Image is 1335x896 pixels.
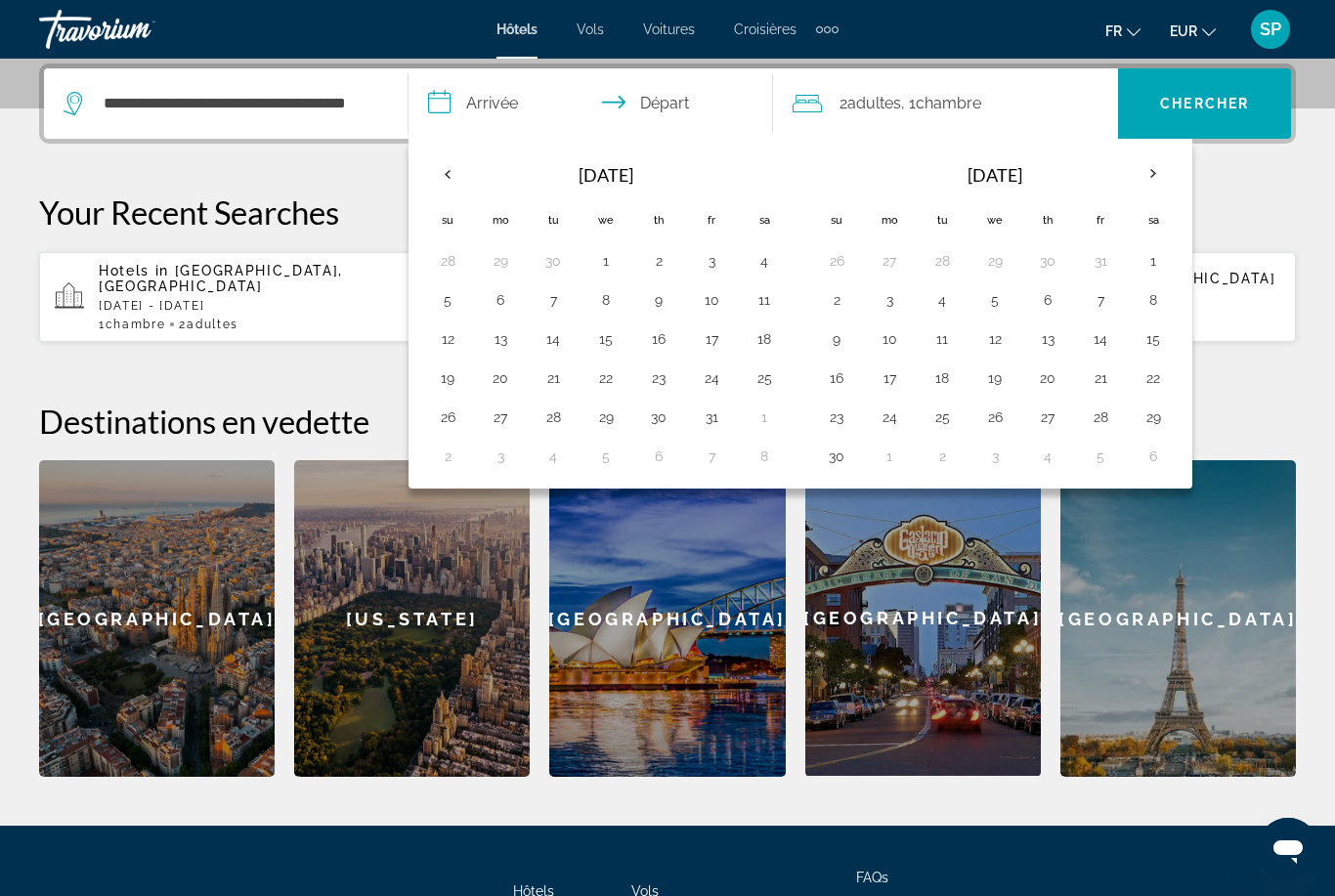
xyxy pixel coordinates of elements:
[1138,247,1169,275] button: Day 1
[590,443,622,470] button: Day 5
[1138,404,1169,431] button: Day 29
[926,404,958,431] button: Day 25
[1032,325,1063,353] button: Day 13
[847,94,901,112] span: Adultes
[1105,23,1122,39] span: fr
[39,192,1296,232] p: Your Recent Searches
[1245,9,1296,50] button: User Menu
[979,247,1011,275] button: Day 29
[577,21,604,37] a: Vols
[821,364,852,392] button: Day 16
[874,286,905,314] button: Day 3
[643,286,674,314] button: Day 9
[294,460,530,777] a: [US_STATE]
[926,247,958,275] button: Day 28
[1085,364,1116,392] button: Day 21
[1032,443,1063,470] button: Day 4
[99,263,169,278] span: Hotels in
[538,364,569,392] button: Day 21
[696,443,727,470] button: Day 7
[805,460,1041,776] div: [GEOGRAPHIC_DATA]
[485,286,516,314] button: Day 6
[432,286,463,314] button: Day 5
[643,21,695,37] span: Voitures
[179,318,237,331] span: 2
[1127,151,1180,196] button: Next month
[432,404,463,431] button: Day 26
[749,325,780,353] button: Day 18
[1260,20,1281,39] span: SP
[590,325,622,353] button: Day 15
[106,318,166,331] span: Chambre
[1032,286,1063,314] button: Day 6
[749,286,780,314] button: Day 11
[1085,286,1116,314] button: Day 7
[187,318,238,331] span: Adultes
[474,151,738,198] th: [DATE]
[874,247,905,275] button: Day 27
[696,325,727,353] button: Day 17
[821,443,852,470] button: Day 30
[485,404,516,431] button: Day 27
[773,68,1118,139] button: Travelers: 2 adults, 0 children
[979,286,1011,314] button: Day 5
[874,325,905,353] button: Day 10
[432,364,463,392] button: Day 19
[643,404,674,431] button: Day 30
[409,68,773,139] button: Check in and out dates
[1032,404,1063,431] button: Day 27
[549,460,785,777] a: [GEOGRAPHIC_DATA]
[496,21,538,37] a: Hôtels
[821,404,852,431] button: Day 23
[749,443,780,470] button: Day 8
[39,4,235,55] a: Travorium
[1138,286,1169,314] button: Day 8
[485,364,516,392] button: Day 20
[643,443,674,470] button: Day 6
[821,286,852,314] button: Day 2
[874,443,905,470] button: Day 1
[926,286,958,314] button: Day 4
[39,460,275,777] a: [GEOGRAPHIC_DATA]
[696,364,727,392] button: Day 24
[926,364,958,392] button: Day 18
[734,21,797,37] span: Croisières
[99,318,165,331] span: 1
[1118,68,1291,139] button: Chercher
[44,68,1291,139] div: Search widget
[1170,23,1197,39] span: EUR
[432,247,463,275] button: Day 28
[1257,818,1319,880] iframe: Bouton de lancement de la fenêtre de messagerie
[979,443,1011,470] button: Day 3
[749,364,780,392] button: Day 25
[590,364,622,392] button: Day 22
[926,443,958,470] button: Day 2
[979,364,1011,392] button: Day 19
[979,325,1011,353] button: Day 12
[696,247,727,275] button: Day 3
[1170,17,1216,45] button: Change currency
[485,247,516,275] button: Day 29
[643,247,674,275] button: Day 2
[590,286,622,314] button: Day 8
[1160,96,1249,111] span: Chercher
[421,151,474,196] button: Previous month
[39,251,445,343] button: Hotels in [GEOGRAPHIC_DATA], [GEOGRAPHIC_DATA][DATE] - [DATE]1Chambre2Adultes
[538,286,569,314] button: Day 7
[1105,17,1141,45] button: Change language
[821,325,852,353] button: Day 9
[99,299,429,313] p: [DATE] - [DATE]
[1085,443,1116,470] button: Day 5
[590,247,622,275] button: Day 1
[1032,247,1063,275] button: Day 30
[979,404,1011,431] button: Day 26
[1085,325,1116,353] button: Day 14
[590,404,622,431] button: Day 29
[901,90,981,117] span: , 1
[696,286,727,314] button: Day 10
[432,443,463,470] button: Day 2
